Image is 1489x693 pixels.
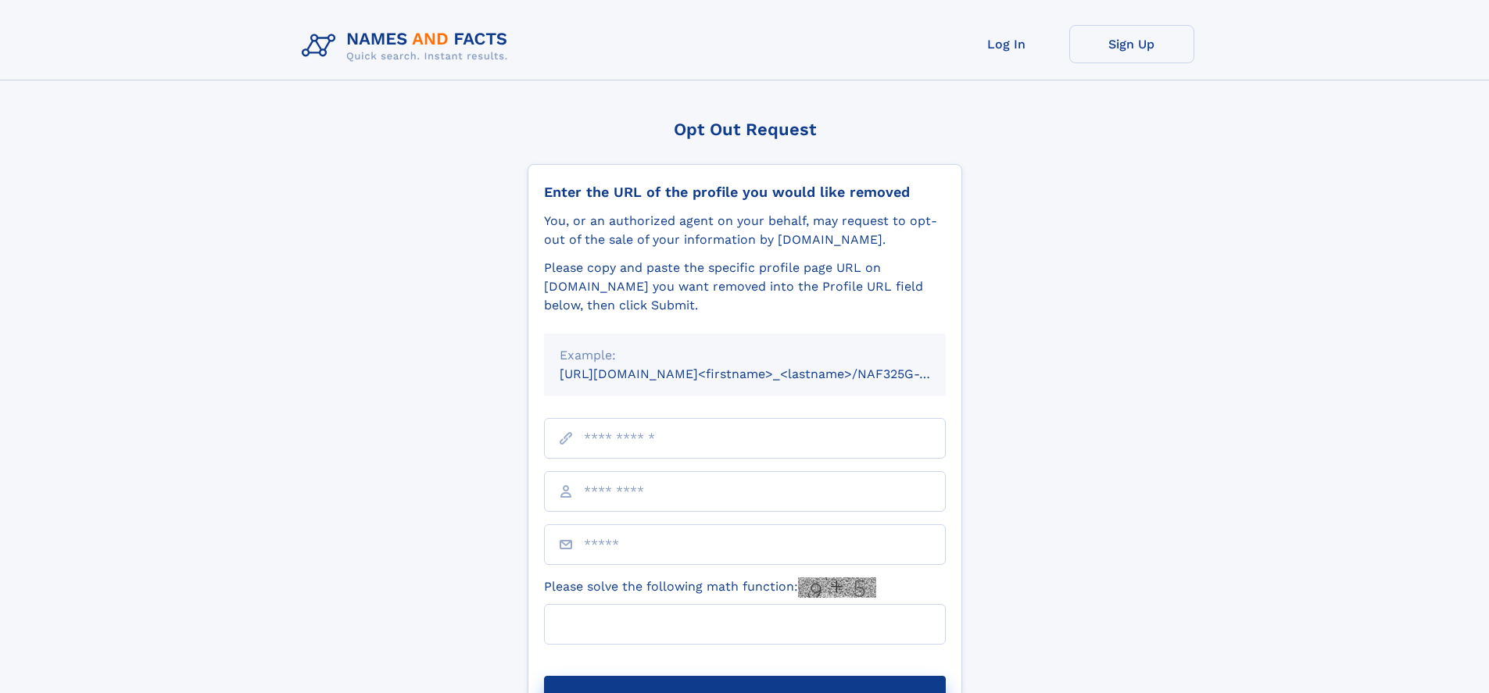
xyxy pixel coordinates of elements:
[944,25,1069,63] a: Log In
[295,25,521,67] img: Logo Names and Facts
[544,212,946,249] div: You, or an authorized agent on your behalf, may request to opt-out of the sale of your informatio...
[560,346,930,365] div: Example:
[544,577,876,598] label: Please solve the following math function:
[560,366,975,381] small: [URL][DOMAIN_NAME]<firstname>_<lastname>/NAF325G-xxxxxxxx
[544,259,946,315] div: Please copy and paste the specific profile page URL on [DOMAIN_NAME] you want removed into the Pr...
[528,120,962,139] div: Opt Out Request
[544,184,946,201] div: Enter the URL of the profile you would like removed
[1069,25,1194,63] a: Sign Up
